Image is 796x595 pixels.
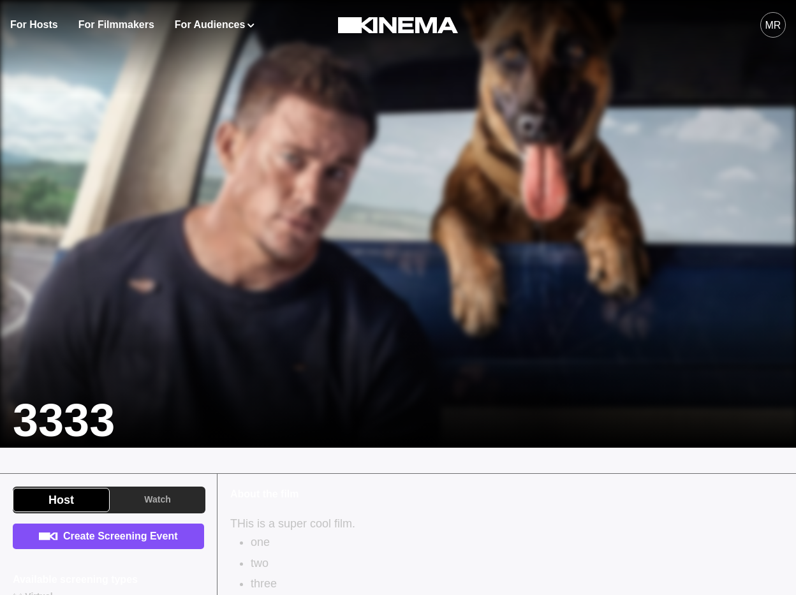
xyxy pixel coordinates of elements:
[13,524,204,549] a: Create Screening Event
[175,17,254,33] button: For Audiences
[13,572,138,587] p: Available screening types
[251,575,783,593] p: three
[230,515,783,533] p: THis is a super cool film.
[765,18,781,33] div: MR
[78,17,154,33] a: For Filmmakers
[251,533,783,552] p: one
[10,17,58,33] a: For Hosts
[251,554,783,573] p: two
[230,487,783,502] p: About the film
[13,393,115,448] h1: 3333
